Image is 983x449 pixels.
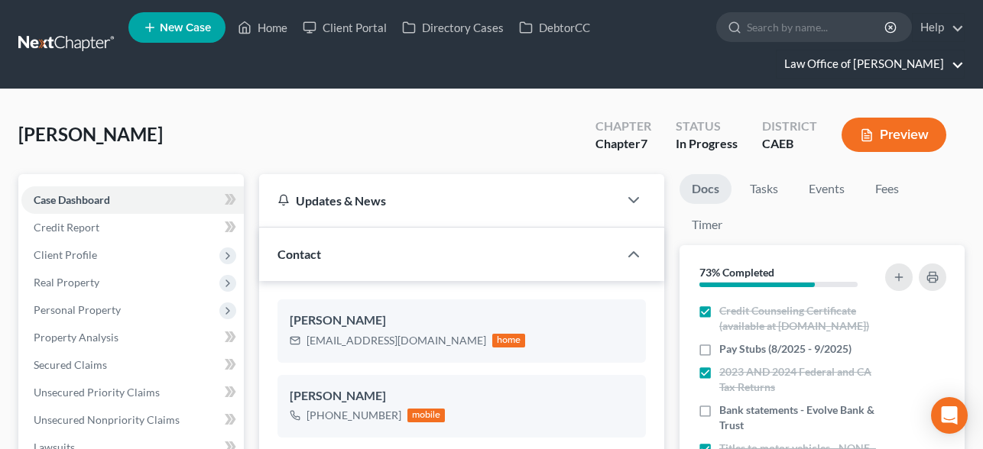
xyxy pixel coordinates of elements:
span: Contact [277,247,321,261]
input: Search by name... [747,13,887,41]
a: Tasks [738,174,790,204]
div: Open Intercom Messenger [931,397,968,434]
a: Client Portal [295,14,394,41]
span: Property Analysis [34,331,118,344]
span: Secured Claims [34,358,107,371]
a: Home [230,14,295,41]
button: Preview [842,118,946,152]
span: Personal Property [34,303,121,316]
div: [EMAIL_ADDRESS][DOMAIN_NAME] [307,333,486,348]
a: Unsecured Priority Claims [21,379,244,406]
div: Chapter [595,135,651,153]
div: [PERSON_NAME] [290,387,634,405]
a: Unsecured Nonpriority Claims [21,406,244,434]
div: Status [676,118,738,135]
span: Pay Stubs (8/2025 - 9/2025) [719,341,852,357]
a: Timer [680,210,735,240]
span: Client Profile [34,248,97,261]
span: Unsecured Nonpriority Claims [34,413,180,426]
a: Property Analysis [21,324,244,351]
a: Credit Report [21,214,244,241]
span: 7 [641,136,647,150]
div: District [762,118,817,135]
a: Help [913,14,964,41]
div: In Progress [676,135,738,153]
a: Docs [680,174,732,204]
span: Credit Report [34,221,99,234]
div: [PERSON_NAME] [290,312,634,330]
div: Chapter [595,118,651,135]
a: Case Dashboard [21,186,244,214]
a: DebtorCC [511,14,598,41]
span: New Case [160,22,211,34]
span: Unsecured Priority Claims [34,386,160,399]
div: CAEB [762,135,817,153]
span: Bank statements - Evolve Bank & Trust [719,402,881,433]
a: Directory Cases [394,14,511,41]
span: [PERSON_NAME] [18,123,163,145]
span: Case Dashboard [34,193,110,206]
strong: 73% Completed [699,266,774,279]
span: Credit Counseling Certificate (available at [DOMAIN_NAME]) [719,303,881,334]
span: 2023 AND 2024 Federal and CA Tax Returns [719,364,881,395]
a: Fees [863,174,912,204]
div: Updates & News [277,192,600,208]
a: Events [796,174,857,204]
a: Law Office of [PERSON_NAME] [777,50,964,78]
span: Real Property [34,276,99,289]
a: Secured Claims [21,351,244,379]
div: home [492,334,526,347]
div: [PHONE_NUMBER] [307,408,401,423]
div: mobile [407,409,446,422]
